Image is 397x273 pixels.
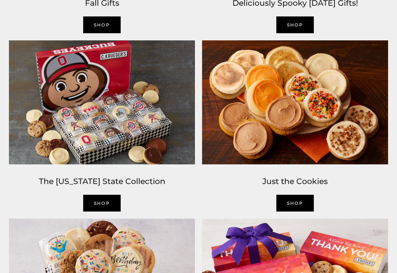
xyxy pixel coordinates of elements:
a: Shop [83,195,121,212]
a: SHOP [83,16,121,33]
h2: Just the Cookies [202,175,388,188]
a: Shop [276,195,314,212]
h2: The [US_STATE] State Collection [9,175,195,188]
a: SHOP [276,16,314,33]
img: C.Krueger’s image [198,37,392,168]
img: C.Krueger’s image [5,37,198,168]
